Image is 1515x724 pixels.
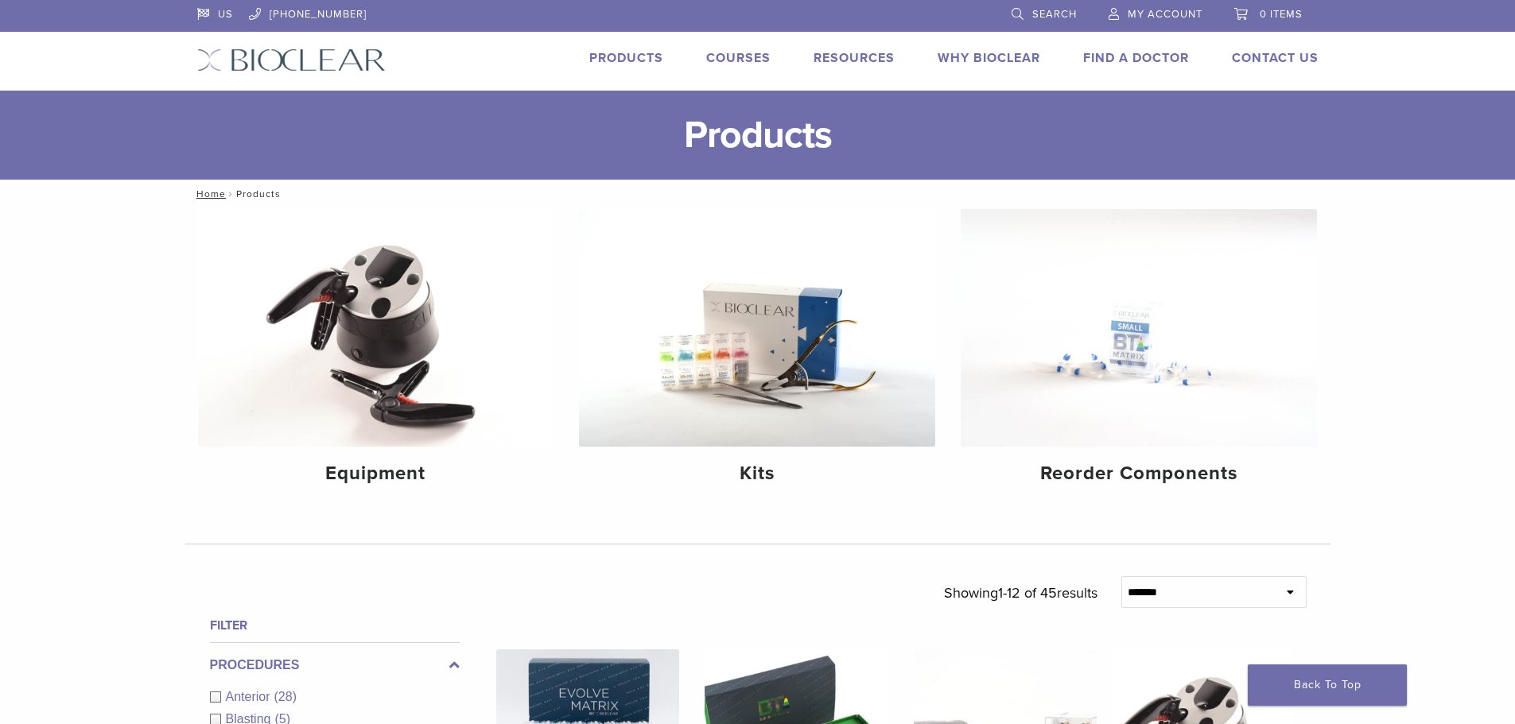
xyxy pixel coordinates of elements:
[210,656,460,675] label: Procedures
[1232,50,1319,66] a: Contact Us
[211,459,542,488] h4: Equipment
[973,459,1304,488] h4: Reorder Components
[944,576,1097,610] p: Showing results
[198,209,554,447] img: Equipment
[589,50,663,66] a: Products
[1260,8,1303,21] span: 0 items
[938,50,1040,66] a: Why Bioclear
[274,690,297,703] span: (28)
[1248,664,1407,706] a: Back To Top
[961,209,1317,447] img: Reorder Components
[592,459,923,488] h4: Kits
[961,209,1317,498] a: Reorder Components
[706,50,771,66] a: Courses
[998,584,1057,602] span: 1-12 of 45
[1032,8,1077,21] span: Search
[226,690,274,703] span: Anterior
[197,48,386,72] img: Bioclear
[814,50,895,66] a: Resources
[210,616,460,635] h4: Filter
[226,190,236,198] span: /
[185,180,1330,208] nav: Products
[1083,50,1189,66] a: Find A Doctor
[198,209,554,498] a: Equipment
[1128,8,1202,21] span: My Account
[192,188,226,199] a: Home
[579,209,935,498] a: Kits
[579,209,935,447] img: Kits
